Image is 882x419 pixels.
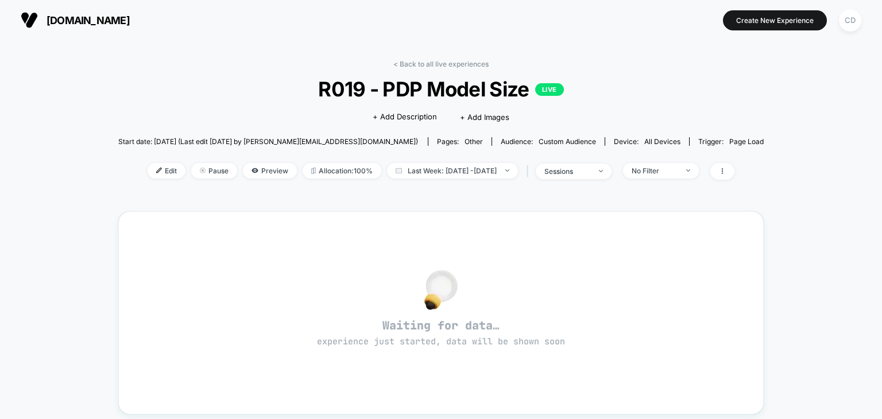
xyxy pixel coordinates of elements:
[698,137,764,146] div: Trigger:
[723,10,827,30] button: Create New Experience
[605,137,689,146] span: Device:
[599,170,603,172] img: end
[424,270,458,310] img: no_data
[544,167,590,176] div: sessions
[243,163,297,179] span: Preview
[686,169,690,172] img: end
[835,9,865,32] button: CD
[311,168,316,174] img: rebalance
[303,163,381,179] span: Allocation: 100%
[632,166,678,175] div: No Filter
[729,137,764,146] span: Page Load
[191,163,237,179] span: Pause
[150,77,732,101] span: R019 - PDP Model Size
[396,168,402,173] img: calendar
[21,11,38,29] img: Visually logo
[317,336,565,347] span: experience just started, data will be shown soon
[437,137,483,146] div: Pages:
[17,11,133,29] button: [DOMAIN_NAME]
[47,14,130,26] span: [DOMAIN_NAME]
[535,83,564,96] p: LIVE
[139,318,744,348] span: Waiting for data…
[501,137,596,146] div: Audience:
[156,168,162,173] img: edit
[465,137,483,146] span: other
[505,169,509,172] img: end
[387,163,518,179] span: Last Week: [DATE] - [DATE]
[460,112,509,122] span: + Add Images
[200,168,206,173] img: end
[644,137,680,146] span: all devices
[839,9,861,32] div: CD
[373,111,437,123] span: + Add Description
[524,163,536,180] span: |
[393,60,489,68] a: < Back to all live experiences
[148,163,185,179] span: Edit
[118,137,418,146] span: Start date: [DATE] (Last edit [DATE] by [PERSON_NAME][EMAIL_ADDRESS][DOMAIN_NAME])
[539,137,596,146] span: Custom Audience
